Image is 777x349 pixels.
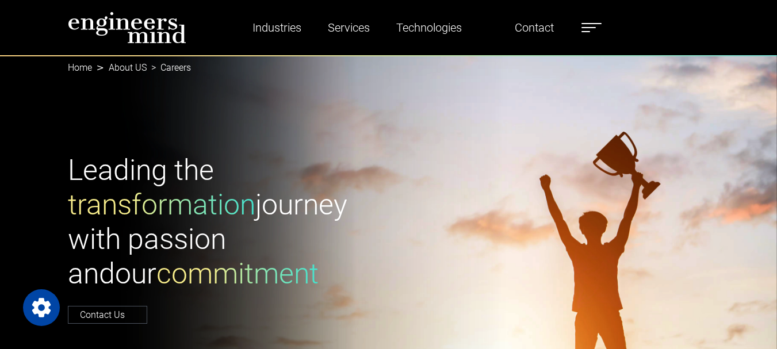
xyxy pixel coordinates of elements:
[156,257,319,290] span: commitment
[68,306,147,324] a: Contact Us
[109,62,147,73] a: About US
[68,62,92,73] a: Home
[68,11,186,44] img: logo
[68,153,382,291] h1: Leading the journey with passion and our
[147,61,191,75] li: Careers
[68,188,255,221] span: transformation
[510,14,558,41] a: Contact
[323,14,374,41] a: Services
[248,14,306,41] a: Industries
[68,55,710,80] nav: breadcrumb
[392,14,466,41] a: Technologies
